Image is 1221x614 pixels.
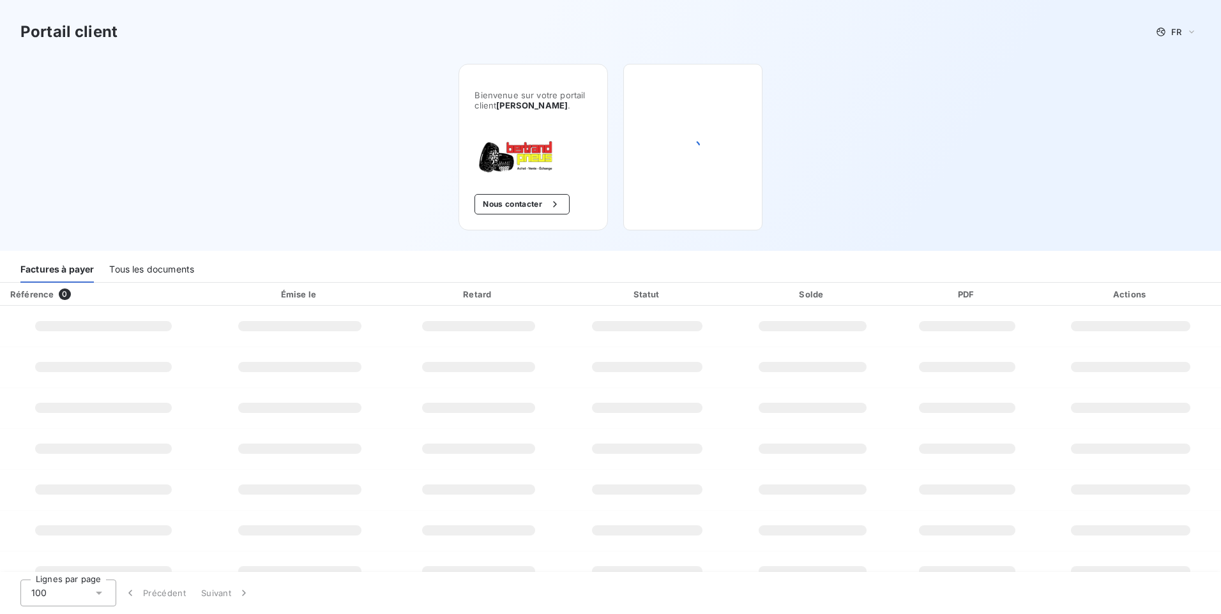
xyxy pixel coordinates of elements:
h3: Portail client [20,20,118,43]
div: PDF [897,288,1038,301]
div: Solde [734,288,891,301]
img: Company logo [474,141,556,174]
button: Suivant [193,580,258,606]
span: Bienvenue sur votre portail client . [474,90,592,110]
span: FR [1171,27,1181,37]
div: Référence [10,289,54,299]
span: 100 [31,587,47,599]
div: Tous les documents [109,256,194,283]
button: Précédent [116,580,193,606]
div: Émise le [209,288,391,301]
div: Statut [566,288,729,301]
button: Nous contacter [474,194,569,214]
span: [PERSON_NAME] [496,100,568,110]
span: 0 [59,288,70,300]
div: Retard [395,288,561,301]
div: Factures à payer [20,256,94,283]
div: Actions [1043,288,1218,301]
